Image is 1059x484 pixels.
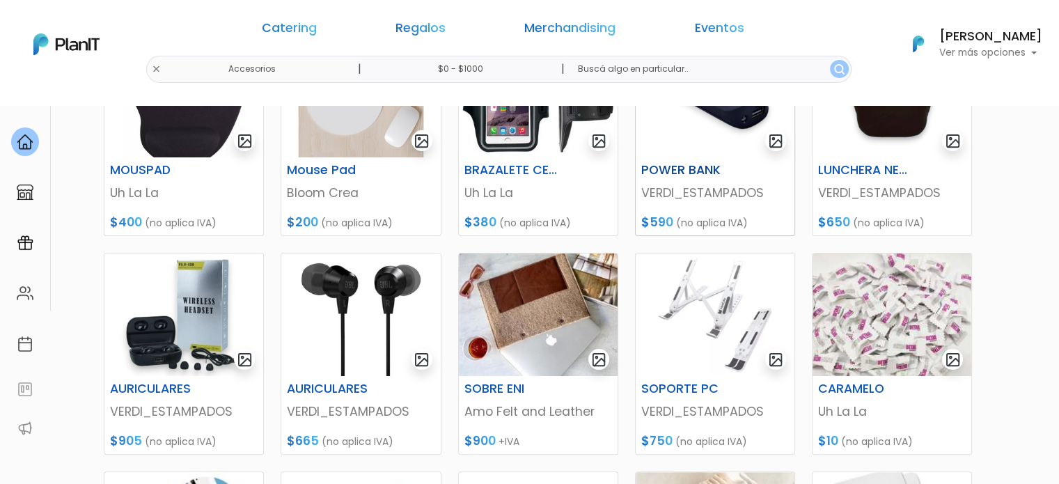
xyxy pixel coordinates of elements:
img: gallery-light [237,352,253,368]
img: gallery-light [414,352,430,368]
a: Regalos [395,22,446,39]
img: gallery-light [414,133,430,149]
img: marketplace-4ceaa7011d94191e9ded77b95e3339b90024bf715f7c57f8cf31f2d8c509eaba.svg [17,184,33,201]
span: $900 [464,432,496,449]
a: Eventos [694,22,744,39]
a: gallery-light AURICULARES VERDI_ESTAMPADOS $665 (no aplica IVA) [281,253,441,455]
p: VERDI_ESTAMPADOS [641,403,789,421]
img: home-e721727adea9d79c4d83392d1f703f7f8bce08238fde08b1acbfd93340b81755.svg [17,134,33,150]
span: $400 [110,214,142,231]
span: (no aplica IVA) [853,216,925,230]
h6: BRAZALETE CELULAR [456,163,566,178]
span: (no aplica IVA) [499,216,571,230]
span: $665 [287,432,319,449]
a: gallery-light POWER BANK VERDI_ESTAMPADOS $590 (no aplica IVA) [635,34,795,236]
p: VERDI_ESTAMPADOS [818,184,966,202]
h6: AURICULARES [102,382,212,396]
h6: [PERSON_NAME] [939,31,1042,43]
img: thumb_2000___2000-Photoroom_-_2024-09-26T152218.171.jpg [281,253,440,376]
span: (no aplica IVA) [676,216,748,230]
img: gallery-light [768,352,784,368]
h6: AURICULARES [279,382,389,396]
img: close-6986928ebcb1d6c9903e3b54e860dbc4d054630f23adef3a32610726dff6a82b.svg [152,65,161,74]
img: gallery-light [945,133,961,149]
p: Uh La La [464,184,612,202]
p: Uh La La [110,184,258,202]
h6: SOBRE ENI [456,382,566,396]
img: gallery-light [237,133,253,149]
p: VERDI_ESTAMPADOS [287,403,434,421]
input: Buscá algo en particular.. [566,56,851,83]
a: gallery-light MOUSPAD Uh La La $400 (no aplica IVA) [104,34,264,236]
p: | [560,61,564,77]
h6: Mouse Pad [279,163,389,178]
div: ¿Necesitás ayuda? [72,13,201,40]
p: VERDI_ESTAMPADOS [110,403,258,421]
p: | [357,61,361,77]
a: gallery-light AURICULARES VERDI_ESTAMPADOS $905 (no aplica IVA) [104,253,264,455]
a: gallery-light SOBRE ENI Amo Felt and Leather $900 +IVA [458,253,618,455]
img: people-662611757002400ad9ed0e3c099ab2801c6687ba6c219adb57efc949bc21e19d.svg [17,285,33,302]
img: gallery-light [591,133,607,149]
span: (no aplica IVA) [145,435,217,448]
a: gallery-light Mouse Pad Bloom Crea $200 (no aplica IVA) [281,34,441,236]
span: $380 [464,214,496,231]
img: PlanIt Logo [33,33,100,55]
img: search_button-432b6d5273f82d61273b3651a40e1bd1b912527efae98b1b7a1b2c0702e16a8d.svg [834,64,845,75]
span: (no aplica IVA) [841,435,913,448]
p: Amo Felt and Leather [464,403,612,421]
img: thumb_thumb_WhatsApp_Image_2023-07-25_at_16.27.14__1_.jpeg [459,253,618,376]
span: $905 [110,432,142,449]
img: calendar-87d922413cdce8b2cf7b7f5f62616a5cf9e4887200fb71536465627b3292af00.svg [17,336,33,352]
span: (no aplica IVA) [145,216,217,230]
a: Merchandising [524,22,615,39]
span: +IVA [499,435,519,448]
a: gallery-light SOPORTE PC VERDI_ESTAMPADOS $750 (no aplica IVA) [635,253,795,455]
span: (no aplica IVA) [675,435,747,448]
img: thumb_Dise%C3%B1o_sin_t%C3%ADtulo__7_.png [636,253,794,376]
span: $650 [818,214,850,231]
img: campaigns-02234683943229c281be62815700db0a1741e53638e28bf9629b52c665b00959.svg [17,235,33,251]
a: Catering [262,22,317,39]
h6: MOUSPAD [102,163,212,178]
span: $590 [641,214,673,231]
a: gallery-light CARAMELO Uh La La $10 (no aplica IVA) [812,253,972,455]
h6: SOPORTE PC [633,382,743,396]
img: feedback-78b5a0c8f98aac82b08bfc38622c3050aee476f2c9584af64705fc4e61158814.svg [17,381,33,398]
p: Uh La La [818,403,966,421]
img: gallery-light [945,352,961,368]
span: (no aplica IVA) [322,435,393,448]
img: gallery-light [768,133,784,149]
span: $10 [818,432,838,449]
button: PlanIt Logo [PERSON_NAME] Ver más opciones [895,26,1042,62]
p: Ver más opciones [939,48,1042,58]
img: gallery-light [591,352,607,368]
p: VERDI_ESTAMPADOS [641,184,789,202]
img: thumb_2000___2000-Photoroom_-_2024-09-26T151445.129.jpg [104,253,263,376]
h6: LUNCHERA NEOPRENO [810,163,920,178]
span: $200 [287,214,318,231]
span: $750 [641,432,673,449]
p: Bloom Crea [287,184,434,202]
h6: POWER BANK [633,163,743,178]
h6: CARAMELO [810,382,920,396]
img: PlanIt Logo [903,29,934,59]
a: gallery-light BRAZALETE CELULAR Uh La La $380 (no aplica IVA) [458,34,618,236]
img: partners-52edf745621dab592f3b2c58e3bca9d71375a7ef29c3b500c9f145b62cc070d4.svg [17,420,33,437]
a: gallery-light LUNCHERA NEOPRENO VERDI_ESTAMPADOS $650 (no aplica IVA) [812,34,972,236]
span: (no aplica IVA) [321,216,393,230]
img: thumb_WhatsApp_Image_2025-03-04_at_21.18.07__1_.jpeg [813,253,971,376]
